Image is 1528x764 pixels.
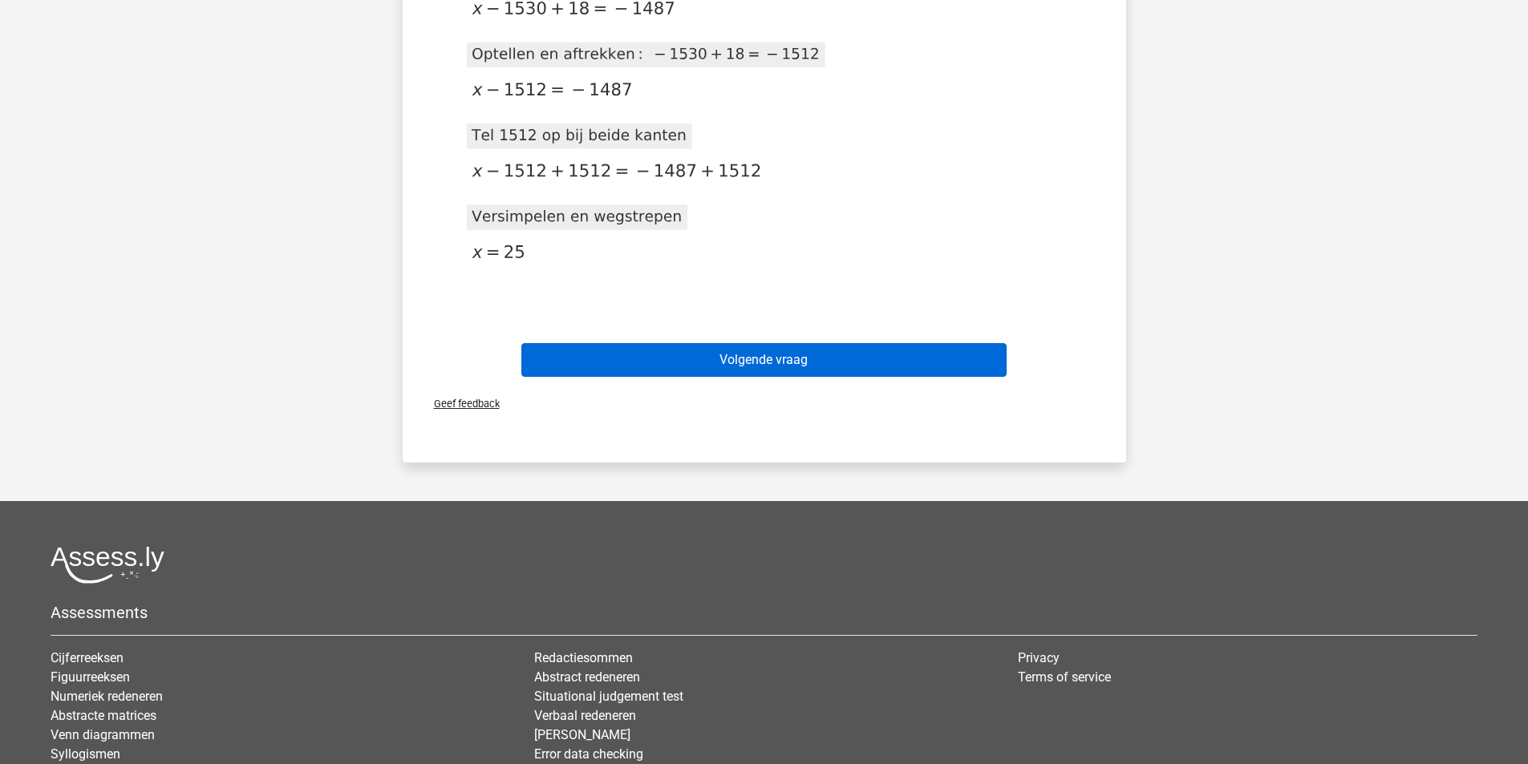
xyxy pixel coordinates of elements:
[51,727,155,742] a: Venn diagrammen
[534,727,630,742] a: [PERSON_NAME]
[51,546,164,584] img: Assessly logo
[51,746,120,762] a: Syllogismen
[1018,669,1111,685] a: Terms of service
[534,708,636,723] a: Verbaal redeneren
[534,746,643,762] a: Error data checking
[1018,650,1060,665] a: Privacy
[51,689,163,704] a: Numeriek redeneren
[51,650,124,665] a: Cijferreeksen
[521,343,1007,377] button: Volgende vraag
[51,708,156,723] a: Abstracte matrices
[421,398,500,410] span: Geef feedback
[51,669,130,685] a: Figuurreeksen
[534,650,633,665] a: Redactiesommen
[534,669,640,685] a: Abstract redeneren
[51,603,1477,622] h5: Assessments
[534,689,683,704] a: Situational judgement test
